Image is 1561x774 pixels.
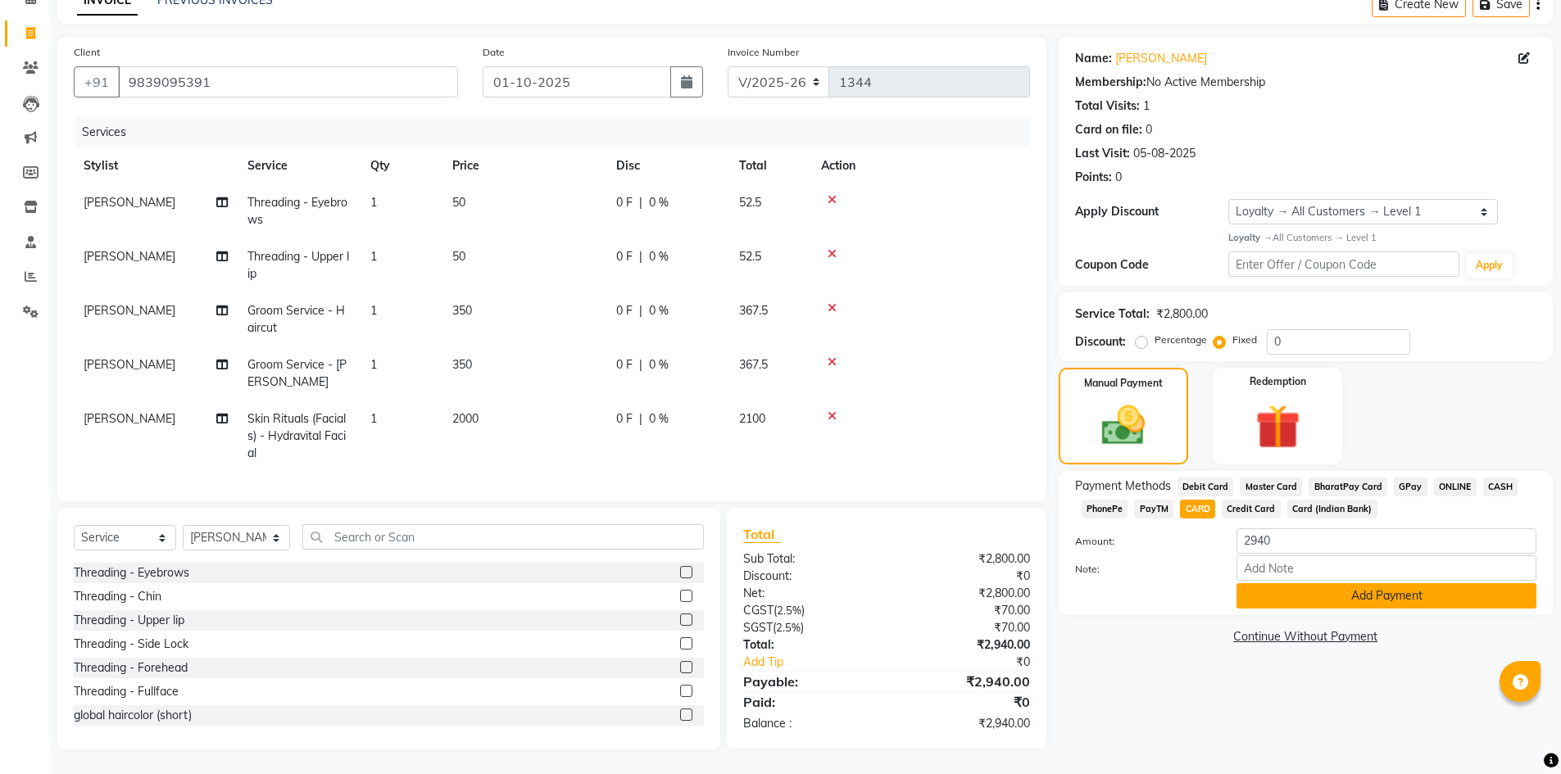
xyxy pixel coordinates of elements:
[731,654,912,671] a: Add Tip
[739,303,768,318] span: 367.5
[1232,333,1257,347] label: Fixed
[75,117,1042,147] div: Services
[1082,500,1128,518] span: PhonePe
[452,195,465,210] span: 50
[649,194,669,211] span: 0 %
[1237,583,1536,609] button: Add Payment
[739,249,761,264] span: 52.5
[247,357,347,389] span: Groom Service - [PERSON_NAME]
[452,411,479,426] span: 2000
[370,357,377,372] span: 1
[1143,97,1150,115] div: 1
[302,524,705,550] input: Search or Scan
[1483,478,1518,496] span: CASH
[74,659,188,677] div: Threading - Forehead
[452,357,472,372] span: 350
[452,249,465,264] span: 50
[1134,500,1173,518] span: PayTM
[1075,306,1150,323] div: Service Total:
[1063,534,1225,549] label: Amount:
[1241,399,1314,455] img: _gift.svg
[74,636,188,653] div: Threading - Side Lock
[731,619,887,636] div: ( )
[743,526,781,543] span: Total
[1250,374,1306,389] label: Redemption
[370,195,377,210] span: 1
[1075,333,1126,351] div: Discount:
[247,249,349,281] span: Threading - Upper lip
[1063,562,1225,577] label: Note:
[887,585,1042,602] div: ₹2,800.00
[887,568,1042,585] div: ₹0
[1146,121,1152,138] div: 0
[1237,528,1536,554] input: Amount
[247,411,346,460] span: Skin Rituals (Facials) - Hydravital Facial
[887,672,1042,691] div: ₹2,940.00
[74,683,179,700] div: Threading - Fullface
[1155,333,1207,347] label: Percentage
[74,66,120,97] button: +91
[1156,306,1208,323] div: ₹2,800.00
[247,195,347,227] span: Threading - Eyebrows
[887,636,1042,654] div: ₹2,940.00
[639,356,642,373] span: |
[887,692,1042,712] div: ₹0
[728,45,799,60] label: Invoice Number
[84,249,175,264] span: [PERSON_NAME]
[1222,500,1281,518] span: Credit Card
[887,715,1042,732] div: ₹2,940.00
[731,568,887,585] div: Discount:
[1075,97,1140,115] div: Total Visits:
[639,410,642,428] span: |
[74,147,238,184] th: Stylist
[1228,251,1459,277] input: Enter Offer / Coupon Code
[1133,145,1196,162] div: 05-08-2025
[731,550,887,568] div: Sub Total:
[887,550,1042,568] div: ₹2,800.00
[913,654,1042,671] div: ₹0
[1180,500,1215,518] span: CARD
[1075,203,1229,220] div: Apply Discount
[84,357,175,372] span: [PERSON_NAME]
[887,619,1042,636] div: ₹70.00
[118,66,458,97] input: Search by Name/Mobile/Email/Code
[616,194,633,211] span: 0 F
[649,356,669,373] span: 0 %
[74,612,184,629] div: Threading - Upper lip
[370,411,377,426] span: 1
[1075,256,1229,274] div: Coupon Code
[616,248,633,265] span: 0 F
[1115,50,1207,67] a: [PERSON_NAME]
[777,604,801,617] span: 2.5%
[74,564,189,582] div: Threading - Eyebrows
[1075,478,1171,495] span: Payment Methods
[1228,232,1272,243] strong: Loyalty →
[616,356,633,373] span: 0 F
[776,621,801,634] span: 2.5%
[1466,253,1513,278] button: Apply
[639,194,642,211] span: |
[84,195,175,210] span: [PERSON_NAME]
[639,302,642,319] span: |
[84,411,175,426] span: [PERSON_NAME]
[1084,376,1163,391] label: Manual Payment
[1088,401,1159,450] img: _cash.svg
[887,602,1042,619] div: ₹70.00
[74,707,192,724] div: global haircolor (short)
[1115,169,1122,186] div: 0
[731,585,887,602] div: Net:
[247,303,345,335] span: Groom Service - Haircut
[649,248,669,265] span: 0 %
[74,45,100,60] label: Client
[1394,478,1427,496] span: GPay
[1434,478,1477,496] span: ONLINE
[1178,478,1234,496] span: Debit Card
[811,147,1030,184] th: Action
[616,302,633,319] span: 0 F
[483,45,505,60] label: Date
[1075,121,1142,138] div: Card on file:
[1309,478,1387,496] span: BharatPay Card
[731,602,887,619] div: ( )
[84,303,175,318] span: [PERSON_NAME]
[731,715,887,732] div: Balance :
